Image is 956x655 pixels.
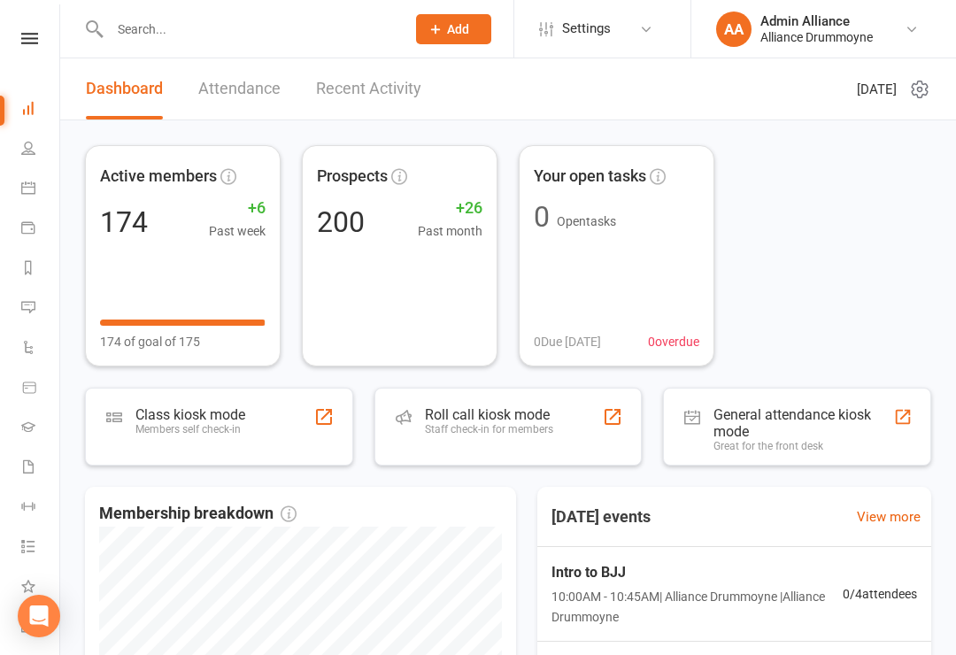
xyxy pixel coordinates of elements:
[843,584,917,604] span: 0 / 4 attendees
[316,58,421,119] a: Recent Activity
[100,164,217,189] span: Active members
[537,501,665,533] h3: [DATE] events
[551,587,843,627] span: 10:00AM - 10:45AM | Alliance Drummoyne | Alliance Drummoyne
[21,210,61,250] a: Payments
[21,568,61,608] a: What's New
[104,17,393,42] input: Search...
[100,332,200,351] span: 174 of goal of 175
[99,501,297,527] span: Membership breakdown
[135,423,245,435] div: Members self check-in
[713,406,893,440] div: General attendance kiosk mode
[760,13,873,29] div: Admin Alliance
[209,196,266,221] span: +6
[857,79,897,100] span: [DATE]
[534,164,646,189] span: Your open tasks
[425,406,553,423] div: Roll call kiosk mode
[198,58,281,119] a: Attendance
[557,214,616,228] span: Open tasks
[760,29,873,45] div: Alliance Drummoyne
[418,196,482,221] span: +26
[713,440,893,452] div: Great for the front desk
[100,208,148,236] div: 174
[21,170,61,210] a: Calendar
[716,12,752,47] div: AA
[21,90,61,130] a: Dashboard
[562,9,611,49] span: Settings
[418,221,482,241] span: Past month
[86,58,163,119] a: Dashboard
[425,423,553,435] div: Staff check-in for members
[21,250,61,289] a: Reports
[534,203,550,231] div: 0
[416,14,491,44] button: Add
[18,595,60,637] div: Open Intercom Messenger
[648,332,699,351] span: 0 overdue
[447,22,469,36] span: Add
[21,369,61,409] a: Product Sales
[209,221,266,241] span: Past week
[534,332,601,351] span: 0 Due [DATE]
[857,506,921,528] a: View more
[317,164,388,189] span: Prospects
[551,561,843,584] span: Intro to BJJ
[135,406,245,423] div: Class kiosk mode
[317,208,365,236] div: 200
[21,130,61,170] a: People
